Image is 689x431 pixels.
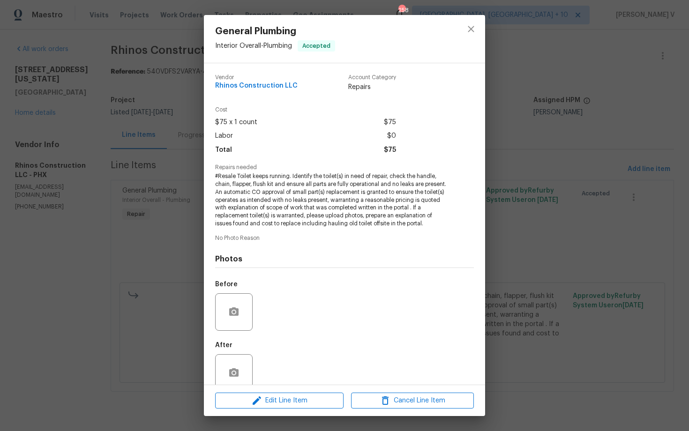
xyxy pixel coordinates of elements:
[215,116,257,129] span: $75 x 1 count
[351,393,474,409] button: Cancel Line Item
[384,116,396,129] span: $75
[215,172,448,228] span: #Resale Toilet keeps running. Identify the toilet(s) in need of repair, check the handle, chain, ...
[215,393,344,409] button: Edit Line Item
[215,26,335,37] span: General Plumbing
[354,395,471,407] span: Cancel Line Item
[218,395,341,407] span: Edit Line Item
[215,82,298,89] span: Rhinos Construction LLC
[384,143,396,157] span: $75
[215,107,396,113] span: Cost
[215,43,292,49] span: Interior Overall - Plumbing
[215,74,298,81] span: Vendor
[215,129,233,143] span: Labor
[215,281,238,288] h5: Before
[215,164,474,171] span: Repairs needed
[215,235,474,241] span: No Photo Reason
[215,342,232,349] h5: After
[348,74,396,81] span: Account Category
[398,6,405,15] div: 258
[299,41,334,51] span: Accepted
[215,254,474,264] h4: Photos
[348,82,396,92] span: Repairs
[460,18,482,40] button: close
[215,143,232,157] span: Total
[387,129,396,143] span: $0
